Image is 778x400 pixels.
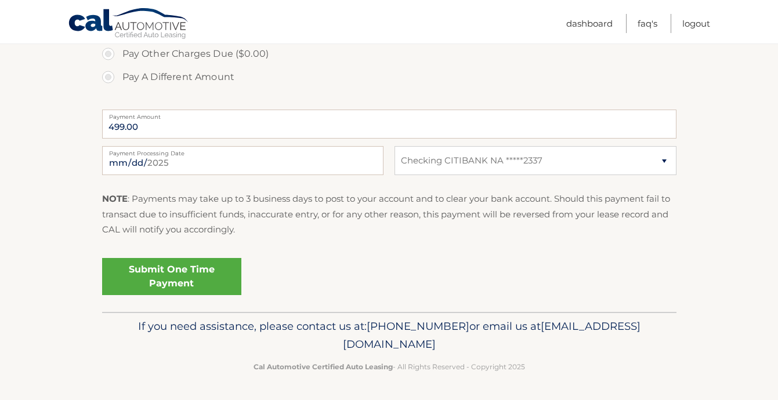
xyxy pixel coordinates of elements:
input: Payment Date [102,146,383,175]
a: Submit One Time Payment [102,258,241,295]
label: Pay A Different Amount [102,66,676,89]
a: FAQ's [638,14,657,33]
a: Logout [682,14,710,33]
p: : Payments may take up to 3 business days to post to your account and to clear your bank account.... [102,191,676,237]
p: If you need assistance, please contact us at: or email us at [110,317,669,354]
label: Payment Processing Date [102,146,383,155]
a: Cal Automotive [68,8,190,41]
label: Payment Amount [102,110,676,119]
a: Dashboard [566,14,613,33]
label: Pay Other Charges Due ($0.00) [102,42,676,66]
input: Payment Amount [102,110,676,139]
p: - All Rights Reserved - Copyright 2025 [110,361,669,373]
strong: NOTE [102,193,128,204]
strong: Cal Automotive Certified Auto Leasing [254,362,393,371]
span: [PHONE_NUMBER] [367,319,469,333]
